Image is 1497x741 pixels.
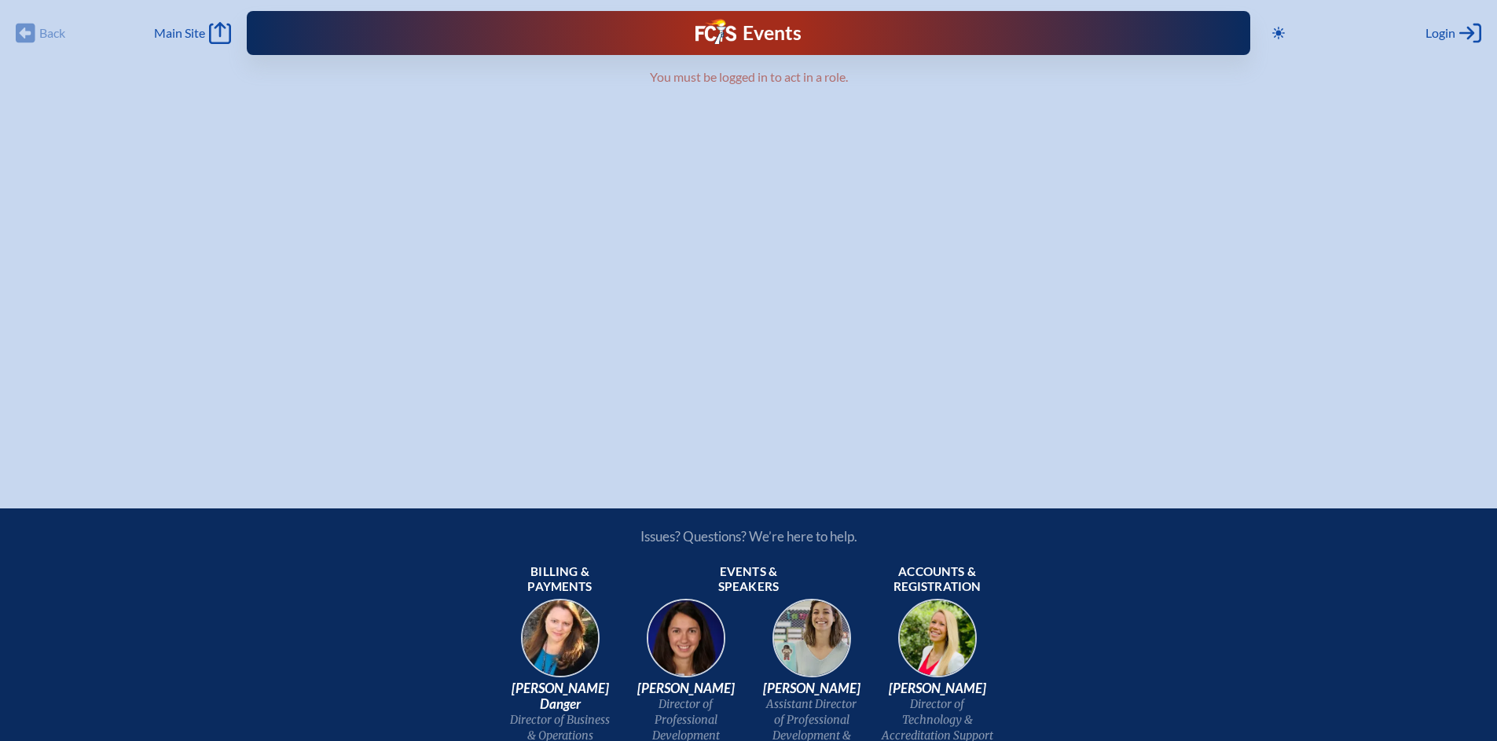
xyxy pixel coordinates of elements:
img: Florida Council of Independent Schools [695,19,736,44]
span: [PERSON_NAME] Danger [504,680,617,712]
span: [PERSON_NAME] [881,680,994,696]
p: You must be logged in to act in a role. [334,69,1164,85]
div: FCIS Events — Future ready [523,19,974,47]
img: 9c64f3fb-7776-47f4-83d7-46a341952595 [510,594,611,695]
a: FCIS LogoEvents [695,19,802,47]
span: Events & speakers [692,564,805,596]
span: Accounts & registration [881,564,994,596]
img: b1ee34a6-5a78-4519-85b2-7190c4823173 [887,594,988,695]
img: 545ba9c4-c691-43d5-86fb-b0a622cbeb82 [761,594,862,695]
span: Login [1425,25,1455,41]
img: 94e3d245-ca72-49ea-9844-ae84f6d33c0f [636,594,736,695]
span: [PERSON_NAME] [755,680,868,696]
span: Main Site [154,25,205,41]
a: Main Site [154,22,231,44]
span: Billing & payments [504,564,617,596]
p: Issues? Questions? We’re here to help. [472,528,1026,545]
span: [PERSON_NAME] [629,680,743,696]
h1: Events [743,24,802,43]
